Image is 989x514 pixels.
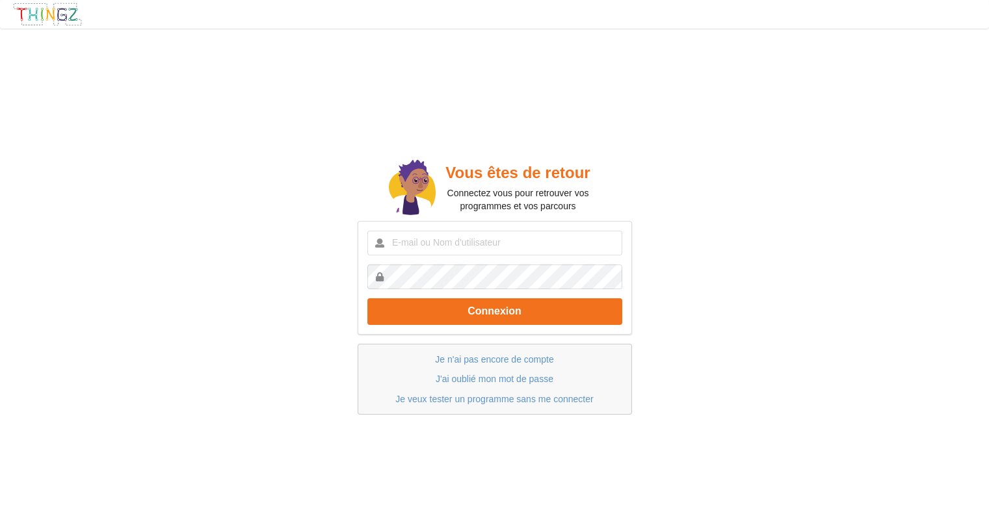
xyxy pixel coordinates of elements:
[367,231,622,255] input: E-mail ou Nom d'utilisateur
[389,160,436,217] img: doc.svg
[436,374,553,384] a: J'ai oublié mon mot de passe
[12,2,83,27] img: thingz_logo.png
[436,163,600,183] h2: Vous êtes de retour
[435,354,553,365] a: Je n'ai pas encore de compte
[436,186,600,212] p: Connectez vous pour retrouver vos programmes et vos parcours
[367,298,622,325] button: Connexion
[395,394,593,404] a: Je veux tester un programme sans me connecter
